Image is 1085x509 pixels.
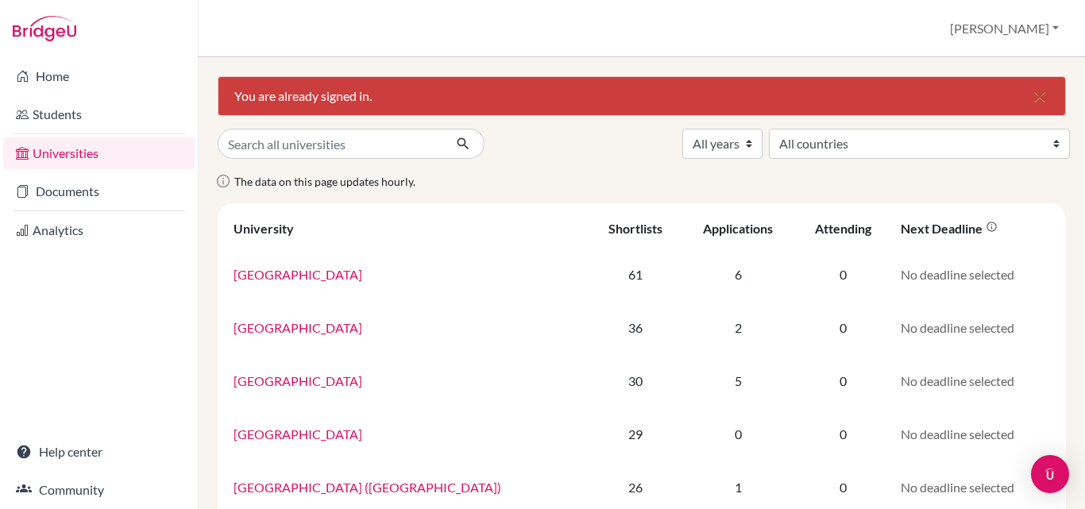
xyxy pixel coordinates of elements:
button: [PERSON_NAME] [943,13,1066,44]
a: Community [3,474,195,506]
th: University [224,210,589,248]
div: Open Intercom Messenger [1031,455,1069,493]
div: You are already signed in. [218,76,1066,116]
td: 6 [682,248,794,301]
div: Next deadline [901,221,998,236]
div: Shortlists [608,221,662,236]
div: Applications [703,221,773,236]
div: Attending [815,221,871,236]
td: 0 [795,248,891,301]
a: [GEOGRAPHIC_DATA] [234,426,362,442]
td: 5 [682,354,794,407]
input: Search all universities [218,129,443,159]
a: [GEOGRAPHIC_DATA] [234,373,362,388]
a: Analytics [3,214,195,246]
td: 0 [682,407,794,461]
td: 0 [795,354,891,407]
span: No deadline selected [901,320,1014,335]
a: [GEOGRAPHIC_DATA] [234,320,362,335]
a: [GEOGRAPHIC_DATA] ([GEOGRAPHIC_DATA]) [234,480,501,495]
button: Close [1014,77,1065,115]
a: Universities [3,137,195,169]
i: close [1030,87,1049,106]
img: Bridge-U [13,16,76,41]
td: 30 [589,354,682,407]
a: Help center [3,436,195,468]
span: No deadline selected [901,267,1014,282]
td: 0 [795,407,891,461]
td: 2 [682,301,794,354]
a: Students [3,98,195,130]
a: [GEOGRAPHIC_DATA] [234,267,362,282]
span: No deadline selected [901,373,1014,388]
td: 61 [589,248,682,301]
td: 0 [795,301,891,354]
td: 29 [589,407,682,461]
a: Home [3,60,195,92]
span: The data on this page updates hourly. [234,175,415,188]
span: No deadline selected [901,426,1014,442]
td: 36 [589,301,682,354]
a: Documents [3,175,195,207]
span: No deadline selected [901,480,1014,495]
